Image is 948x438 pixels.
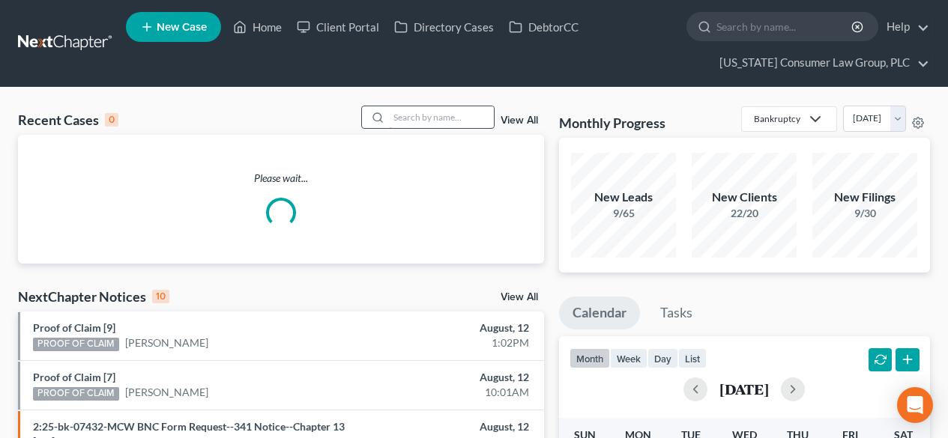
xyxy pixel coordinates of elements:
[33,387,119,401] div: PROOF OF CLAIM
[152,290,169,303] div: 10
[897,387,933,423] div: Open Intercom Messenger
[18,171,544,186] p: Please wait...
[373,320,528,335] div: August, 12
[610,348,647,368] button: week
[812,189,917,206] div: New Filings
[570,348,610,368] button: month
[716,13,854,40] input: Search by name...
[571,189,676,206] div: New Leads
[389,106,494,128] input: Search by name...
[373,335,528,350] div: 1:02PM
[647,348,678,368] button: day
[559,114,665,132] h3: Monthly Progress
[373,419,528,434] div: August, 12
[226,13,289,40] a: Home
[33,338,119,351] div: PROOF OF CLAIM
[754,112,800,125] div: Bankruptcy
[33,371,115,383] a: Proof of Claim [7]
[559,296,640,329] a: Calendar
[33,321,115,334] a: Proof of Claim [9]
[125,335,208,350] a: [PERSON_NAME]
[812,206,917,221] div: 9/30
[387,13,501,40] a: Directory Cases
[157,22,207,33] span: New Case
[647,296,706,329] a: Tasks
[501,292,538,302] a: View All
[373,385,528,400] div: 10:01AM
[18,111,118,129] div: Recent Cases
[678,348,707,368] button: list
[125,385,208,400] a: [PERSON_NAME]
[105,113,118,127] div: 0
[501,115,538,126] a: View All
[879,13,929,40] a: Help
[719,381,769,397] h2: [DATE]
[692,189,797,206] div: New Clients
[18,288,169,305] div: NextChapter Notices
[712,49,929,76] a: [US_STATE] Consumer Law Group, PLC
[692,206,797,221] div: 22/20
[289,13,387,40] a: Client Portal
[501,13,586,40] a: DebtorCC
[571,206,676,221] div: 9/65
[373,370,528,385] div: August, 12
